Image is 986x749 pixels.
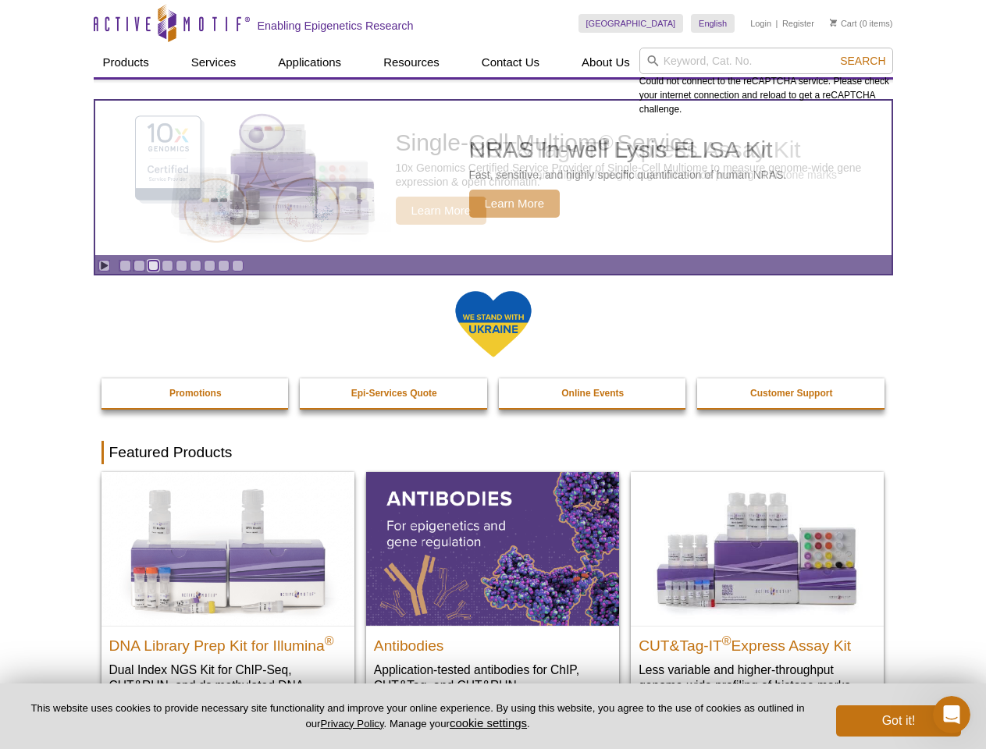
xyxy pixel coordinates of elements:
span: Learn More [396,197,487,225]
a: Cart [830,18,857,29]
a: Epi-Services Quote [300,378,489,408]
a: Go to slide 3 [148,260,159,272]
a: Customer Support [697,378,886,408]
strong: Promotions [169,388,222,399]
h2: Single-Cell Multiome Service [396,131,884,154]
iframe: Intercom live chat [933,696,970,733]
strong: Customer Support [750,388,832,399]
a: Single-Cell Multiome Service Single-Cell Multiome Service 10x Genomics Certified Service Provider... [95,101,892,255]
a: All Antibodies Antibodies Application-tested antibodies for ChIP, CUT&Tag, and CUT&RUN. [366,472,619,708]
a: Promotions [101,378,290,408]
a: Products [94,48,158,77]
a: Applications [269,48,351,77]
sup: ® [325,634,334,647]
input: Keyword, Cat. No. [639,48,893,74]
h2: Antibodies [374,630,611,654]
a: Privacy Policy [320,718,383,729]
button: cookie settings [450,716,527,729]
a: Go to slide 6 [190,260,201,272]
a: DNA Library Prep Kit for Illumina DNA Library Prep Kit for Illumina® Dual Index NGS Kit for ChIP-... [101,472,354,724]
span: Search [840,55,885,67]
img: DNA Library Prep Kit for Illumina [101,472,354,625]
a: Login [750,18,771,29]
a: [GEOGRAPHIC_DATA] [578,14,684,33]
a: Online Events [499,378,688,408]
a: Resources [374,48,449,77]
a: Go to slide 8 [218,260,230,272]
a: Register [782,18,814,29]
a: Go to slide 4 [162,260,173,272]
img: Your Cart [830,19,837,27]
li: | [776,14,778,33]
img: We Stand With Ukraine [454,289,532,359]
a: Contact Us [472,48,549,77]
button: Got it! [836,705,961,737]
a: Go to slide 2 [133,260,145,272]
p: This website uses cookies to provide necessary site functionality and improve your online experie... [25,701,810,731]
a: Services [182,48,246,77]
div: Could not connect to the reCAPTCHA service. Please check your internet connection and reload to g... [639,48,893,116]
a: CUT&Tag-IT® Express Assay Kit CUT&Tag-IT®Express Assay Kit Less variable and higher-throughput ge... [631,472,884,708]
p: 10x Genomics Certified Service Provider of Single-Cell Multiome to measure genome-wide gene expre... [396,161,884,189]
article: Single-Cell Multiome Service [95,101,892,255]
a: Go to slide 7 [204,260,215,272]
h2: CUT&Tag-IT Express Assay Kit [639,630,876,654]
a: Go to slide 5 [176,260,187,272]
a: Toggle autoplay [98,260,110,272]
h2: Enabling Epigenetics Research [258,19,414,33]
a: About Us [572,48,639,77]
a: Go to slide 9 [232,260,244,272]
p: Application-tested antibodies for ChIP, CUT&Tag, and CUT&RUN. [374,662,611,694]
strong: Epi-Services Quote [351,388,437,399]
p: Less variable and higher-throughput genome-wide profiling of histone marks​. [639,662,876,694]
h2: Featured Products [101,441,885,464]
a: English [691,14,735,33]
button: Search [835,54,890,68]
h2: DNA Library Prep Kit for Illumina [109,630,347,654]
p: Dual Index NGS Kit for ChIP-Seq, CUT&RUN, and ds methylated DNA assays. [109,662,347,709]
img: All Antibodies [366,472,619,625]
img: Single-Cell Multiome Service [120,107,354,250]
li: (0 items) [830,14,893,33]
strong: Online Events [561,388,624,399]
sup: ® [722,634,731,647]
a: Go to slide 1 [119,260,131,272]
img: CUT&Tag-IT® Express Assay Kit [631,472,884,625]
